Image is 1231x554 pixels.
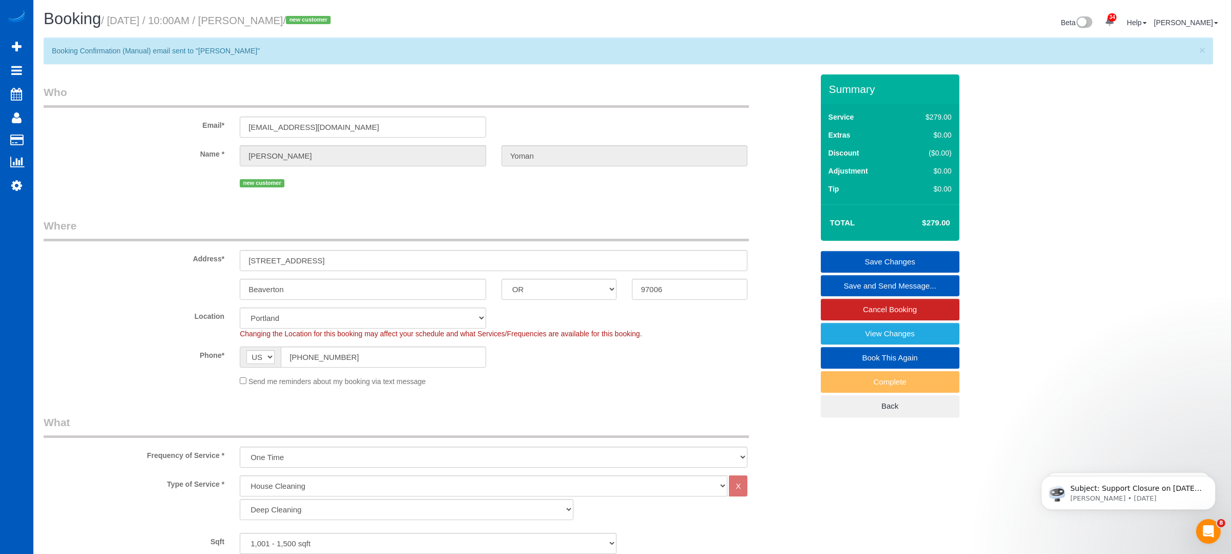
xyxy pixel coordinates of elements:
span: new customer [240,179,284,187]
a: [PERSON_NAME] [1154,18,1218,27]
button: Close [1199,45,1205,55]
input: First Name* [240,145,486,166]
a: Help [1127,18,1147,27]
label: Adjustment [829,166,868,176]
h4: $279.00 [891,219,950,227]
input: City* [240,279,486,300]
input: Email* [240,117,486,138]
label: Tip [829,184,839,194]
img: New interface [1075,16,1092,30]
a: Beta [1061,18,1093,27]
a: Back [821,395,959,417]
a: Save Changes [821,251,959,273]
legend: What [44,415,749,438]
div: $0.00 [904,184,952,194]
label: Type of Service * [36,475,232,489]
label: Email* [36,117,232,130]
label: Address* [36,250,232,264]
a: Save and Send Message... [821,275,959,297]
label: Location [36,308,232,321]
p: Booking Confirmation (Manual) email sent to "[PERSON_NAME]" [52,46,1195,56]
iframe: Intercom live chat [1196,519,1221,544]
h3: Summary [829,83,954,95]
span: Changing the Location for this booking may affect your schedule and what Services/Frequencies are... [240,330,642,338]
span: Booking [44,10,101,28]
label: Name * [36,145,232,159]
label: Frequency of Service * [36,447,232,461]
a: Cancel Booking [821,299,959,320]
span: / [283,15,334,26]
span: 8 [1217,519,1225,527]
div: ($0.00) [904,148,952,158]
span: × [1199,44,1205,56]
input: Zip Code* [632,279,747,300]
legend: Where [44,218,749,241]
span: 34 [1108,13,1117,22]
legend: Who [44,85,749,108]
div: $0.00 [904,130,952,140]
a: 34 [1100,10,1120,33]
div: $0.00 [904,166,952,176]
label: Extras [829,130,851,140]
a: Book This Again [821,347,959,369]
input: Last Name* [502,145,748,166]
label: Sqft [36,533,232,547]
label: Phone* [36,347,232,360]
span: Send me reminders about my booking via text message [248,377,426,386]
input: Phone* [281,347,486,368]
span: new customer [286,16,331,24]
small: / [DATE] / 10:00AM / [PERSON_NAME] [101,15,334,26]
strong: Total [830,218,855,227]
img: Automaid Logo [6,10,27,25]
iframe: Intercom notifications message [1026,454,1231,526]
div: $279.00 [904,112,952,122]
label: Discount [829,148,859,158]
a: View Changes [821,323,959,345]
label: Service [829,112,854,122]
